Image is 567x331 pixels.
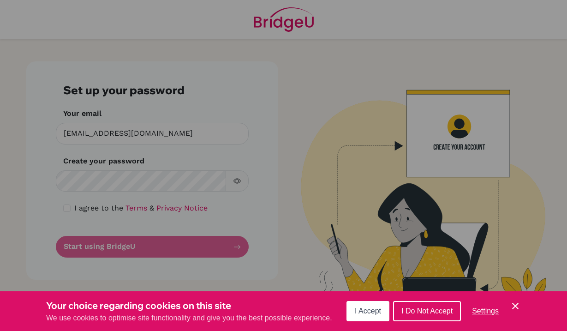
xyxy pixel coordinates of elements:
button: Save and close [510,301,521,312]
button: I Do Not Accept [393,301,461,321]
button: I Accept [346,301,389,321]
span: I Accept [355,307,381,315]
p: We use cookies to optimise site functionality and give you the best possible experience. [46,313,332,324]
span: I Do Not Accept [401,307,453,315]
button: Settings [465,302,506,320]
h3: Your choice regarding cookies on this site [46,299,332,313]
span: Settings [472,307,499,315]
